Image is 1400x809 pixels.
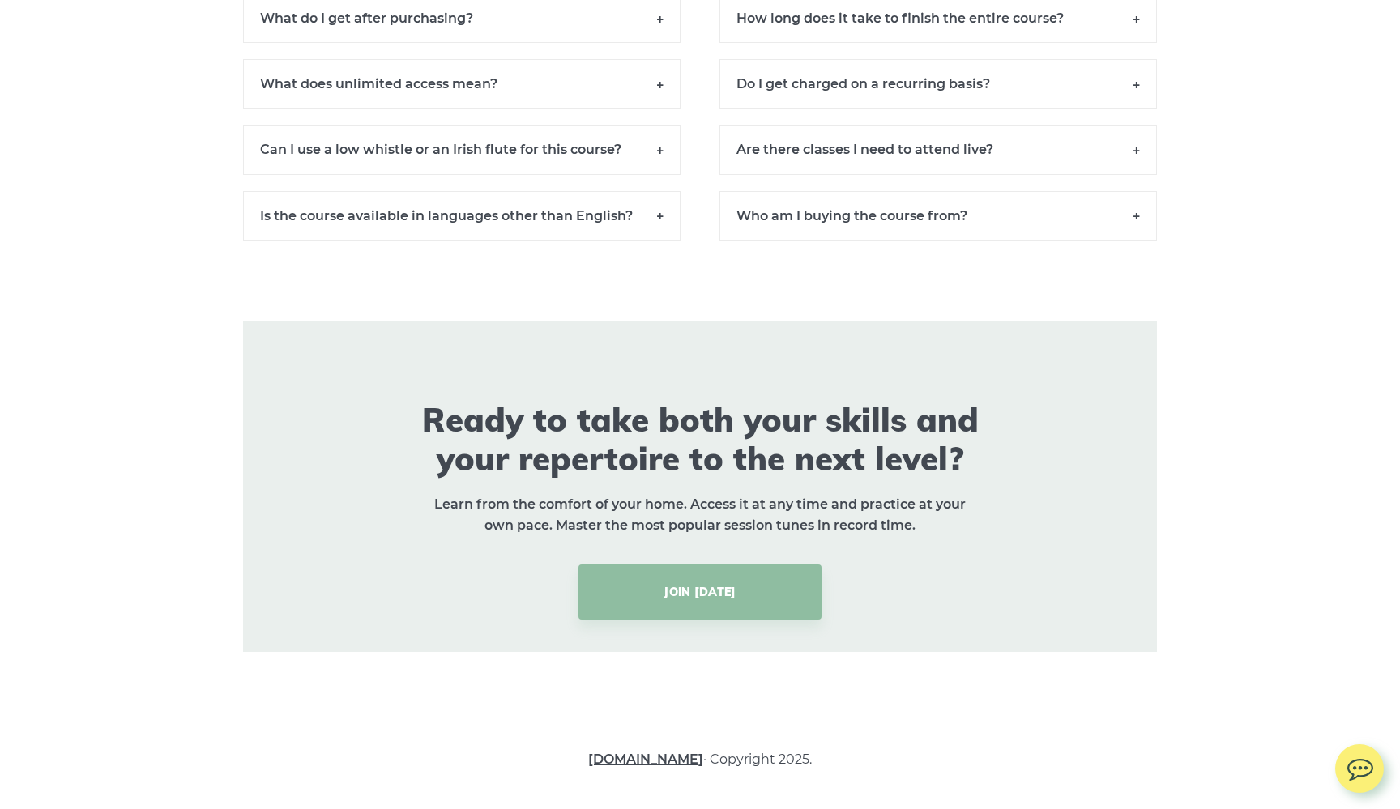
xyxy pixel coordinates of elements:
[719,125,1157,174] h6: Are there classes I need to attend live?
[719,59,1157,109] h6: Do I get charged on a recurring basis?
[429,749,971,770] p: · Copyright 2025.
[243,125,681,174] h6: Can I use a low whistle or an Irish flute for this course?
[404,400,996,478] h2: Ready to take both your skills and your repertoire to the next level?
[243,59,681,109] h6: What does unlimited access mean?
[243,191,681,241] h6: Is the course available in languages other than English?
[434,496,966,533] strong: Learn from the comfort of your home. Access it at any time and practice at your own pace. Master ...
[578,564,822,620] a: JOIN [DATE]
[1335,744,1384,786] img: chat.svg
[588,752,703,767] a: [DOMAIN_NAME]
[719,191,1157,241] h6: Who am I buying the course from?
